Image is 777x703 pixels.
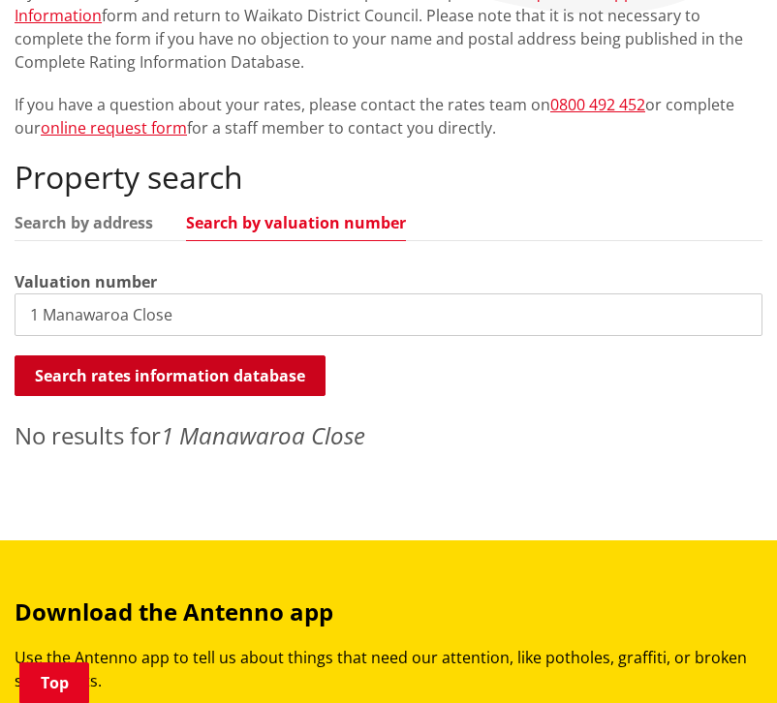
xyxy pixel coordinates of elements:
[15,159,762,196] h2: Property search
[19,662,89,703] a: Top
[550,94,645,115] a: 0800 492 452
[15,418,762,453] p: No results for
[161,419,365,451] em: 1 Manawaroa Close
[15,270,157,293] label: Valuation number
[41,117,187,138] a: online request form
[186,215,406,230] a: Search by valuation number
[15,93,762,139] p: If you have a question about your rates, please contact the rates team on or complete our for a s...
[15,293,762,336] input: e.g. 03920/020.01A
[15,215,153,230] a: Search by address
[15,598,762,627] h3: Download the Antenno app
[15,355,326,396] button: Search rates information database
[15,646,762,692] p: Use the Antenno app to tell us about things that need our attention, like potholes, graffiti, or ...
[688,622,758,691] iframe: Messenger Launcher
